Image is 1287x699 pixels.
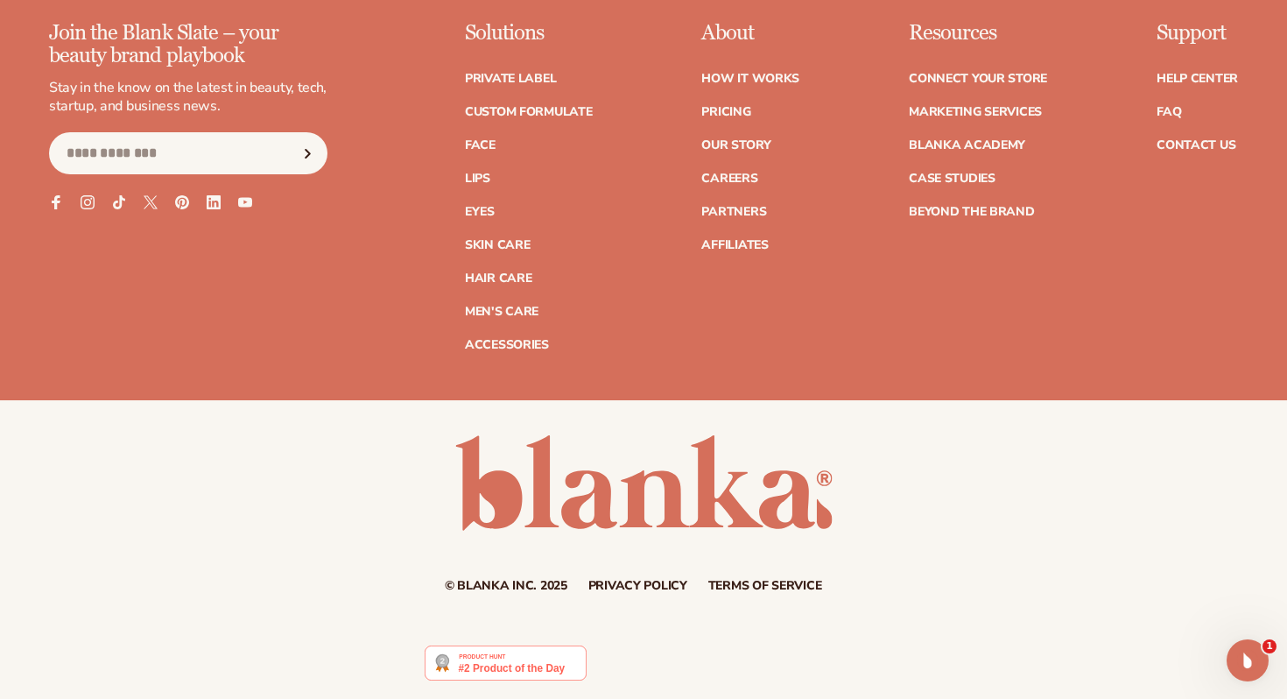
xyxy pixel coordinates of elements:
[600,645,862,690] iframe: Customer reviews powered by Trustpilot
[588,580,687,592] a: Privacy policy
[425,646,587,681] img: Blanka - Start a beauty or cosmetic line in under 5 minutes | Product Hunt
[465,239,530,251] a: Skin Care
[701,206,766,218] a: Partners
[465,339,549,351] a: Accessories
[465,206,495,218] a: Eyes
[1157,73,1238,85] a: Help Center
[1262,639,1276,653] span: 1
[701,239,768,251] a: Affiliates
[49,79,327,116] p: Stay in the know on the latest in beauty, tech, startup, and business news.
[909,106,1042,118] a: Marketing services
[465,106,593,118] a: Custom formulate
[701,73,799,85] a: How It Works
[465,73,556,85] a: Private label
[701,173,757,185] a: Careers
[465,173,490,185] a: Lips
[909,139,1025,152] a: Blanka Academy
[465,306,538,318] a: Men's Care
[909,73,1047,85] a: Connect your store
[1227,639,1269,681] iframe: Intercom live chat
[1157,22,1238,45] p: Support
[465,22,593,45] p: Solutions
[909,206,1035,218] a: Beyond the brand
[909,22,1047,45] p: Resources
[909,173,995,185] a: Case Studies
[1157,106,1181,118] a: FAQ
[49,22,327,68] p: Join the Blank Slate – your beauty brand playbook
[701,22,799,45] p: About
[1157,139,1235,152] a: Contact Us
[465,272,531,285] a: Hair Care
[708,580,822,592] a: Terms of service
[465,139,496,152] a: Face
[445,577,567,594] small: © Blanka Inc. 2025
[701,106,750,118] a: Pricing
[288,132,327,174] button: Subscribe
[701,139,770,152] a: Our Story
